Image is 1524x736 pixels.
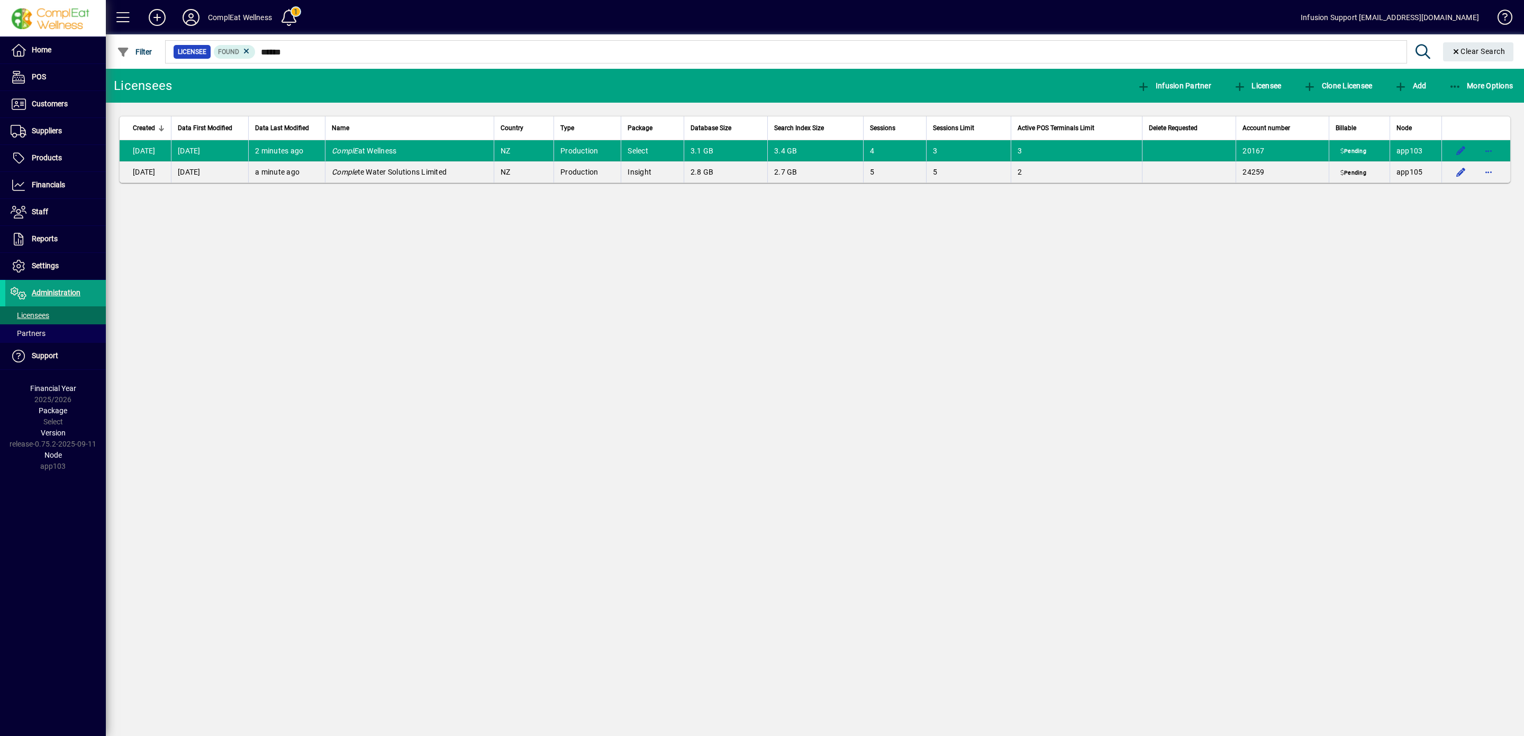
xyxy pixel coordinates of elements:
span: Active POS Terminals Limit [1018,122,1094,134]
span: Clone Licensee [1303,81,1372,90]
button: Edit [1453,142,1469,159]
a: Settings [5,253,106,279]
button: Licensee [1231,76,1284,95]
button: Filter [114,42,155,61]
span: te Water Solutions Limited [332,168,447,176]
td: 4 [863,140,927,161]
button: Add [140,8,174,27]
span: Package [39,406,67,415]
em: ComplE [332,147,358,155]
span: Type [560,122,574,134]
span: Filter [117,48,152,56]
span: POS [32,72,46,81]
a: POS [5,64,106,90]
a: Home [5,37,106,63]
span: Settings [32,261,59,270]
a: Licensees [5,306,106,324]
div: Licensees [114,77,172,94]
a: Customers [5,91,106,117]
span: Found [218,48,239,56]
button: Clone Licensee [1301,76,1375,95]
td: Select [621,140,684,161]
button: Infusion Partner [1135,76,1214,95]
span: Licensees [11,311,49,320]
span: Support [32,351,58,360]
span: Home [32,46,51,54]
span: Reports [32,234,58,243]
td: 2 minutes ago [248,140,325,161]
span: Administration [32,288,80,297]
span: Financial Year [30,384,76,393]
span: Created [133,122,155,134]
button: Add [1392,76,1429,95]
span: Clear Search [1452,47,1505,56]
span: Financials [32,180,65,189]
button: Clear [1443,42,1514,61]
span: Pending [1338,148,1368,156]
span: Customers [32,99,68,108]
span: Account number [1242,122,1290,134]
span: Delete Requested [1149,122,1198,134]
td: [DATE] [120,161,171,183]
button: More options [1480,142,1497,159]
span: Partners [11,329,46,338]
div: Sessions [870,122,920,134]
span: Licensee [178,47,206,57]
button: Profile [174,8,208,27]
span: Package [628,122,652,134]
td: 24259 [1236,161,1328,183]
span: Search Index Size [774,122,824,134]
span: Add [1394,81,1426,90]
a: Financials [5,172,106,198]
div: Billable [1336,122,1383,134]
div: Node [1396,122,1435,134]
td: a minute ago [248,161,325,183]
span: Country [501,122,523,134]
div: Search Index Size [774,122,857,134]
mat-chip: Found Status: Found [214,45,256,59]
a: Partners [5,324,106,342]
span: Node [1396,122,1412,134]
div: Database Size [691,122,761,134]
span: Pending [1338,169,1368,177]
span: Staff [32,207,48,216]
div: Data Last Modified [255,122,319,134]
span: Database Size [691,122,731,134]
em: Comple [332,168,358,176]
div: Created [133,122,165,134]
span: Billable [1336,122,1356,134]
div: Account number [1242,122,1322,134]
td: 2.8 GB [684,161,767,183]
td: Insight [621,161,684,183]
span: Name [332,122,349,134]
a: Knowledge Base [1490,2,1511,37]
span: Sessions [870,122,895,134]
span: Data First Modified [178,122,232,134]
td: 3 [926,140,1010,161]
div: Delete Requested [1149,122,1230,134]
td: NZ [494,140,554,161]
td: 20167 [1236,140,1328,161]
td: 5 [926,161,1010,183]
span: app105.prod.infusionbusinesssoftware.com [1396,168,1423,176]
span: Products [32,153,62,162]
td: 3 [1011,140,1142,161]
td: Production [554,140,621,161]
span: Version [41,429,66,437]
td: 5 [863,161,927,183]
td: [DATE] [171,140,248,161]
span: Data Last Modified [255,122,309,134]
span: Node [44,451,62,459]
div: Sessions Limit [933,122,1004,134]
span: Infusion Partner [1137,81,1211,90]
a: Support [5,343,106,369]
td: 3.1 GB [684,140,767,161]
div: Active POS Terminals Limit [1018,122,1136,134]
span: More Options [1449,81,1513,90]
td: NZ [494,161,554,183]
td: 2.7 GB [767,161,863,183]
a: Suppliers [5,118,106,144]
td: [DATE] [120,140,171,161]
div: Country [501,122,547,134]
span: Licensee [1233,81,1282,90]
